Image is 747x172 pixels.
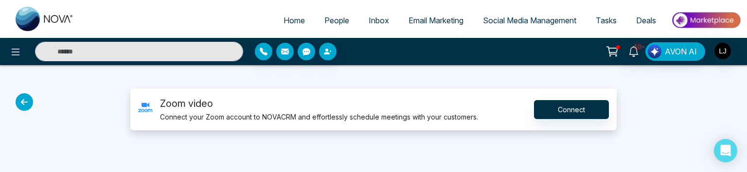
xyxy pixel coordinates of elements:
div: Open Intercom Messenger [714,139,737,162]
a: Social Media Management [473,11,586,30]
span: Email Marketing [409,16,463,25]
span: AVON AI [665,46,697,57]
span: 10+ [634,42,642,51]
small: Connect your Zoom account to NOVACRM and effortlessly schedule meetings with your customers. [160,113,478,121]
a: 10+ [622,42,645,59]
img: Market-place.gif [671,9,741,31]
span: Social Media Management [483,16,576,25]
a: Tasks [586,11,626,30]
span: Inbox [369,16,389,25]
a: Inbox [359,11,399,30]
a: People [315,11,359,30]
img: Lead Flow [648,45,661,58]
span: Deals [636,16,656,25]
span: Tasks [596,16,617,25]
img: User Avatar [714,43,731,59]
a: Deals [626,11,666,30]
img: zoom [138,101,152,118]
a: Email Marketing [399,11,473,30]
p: Zoom video [160,96,478,111]
button: Connect [534,100,609,119]
button: AVON AI [645,42,705,61]
span: Home [284,16,305,25]
span: People [324,16,349,25]
a: Home [274,11,315,30]
img: Nova CRM Logo [16,7,74,31]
